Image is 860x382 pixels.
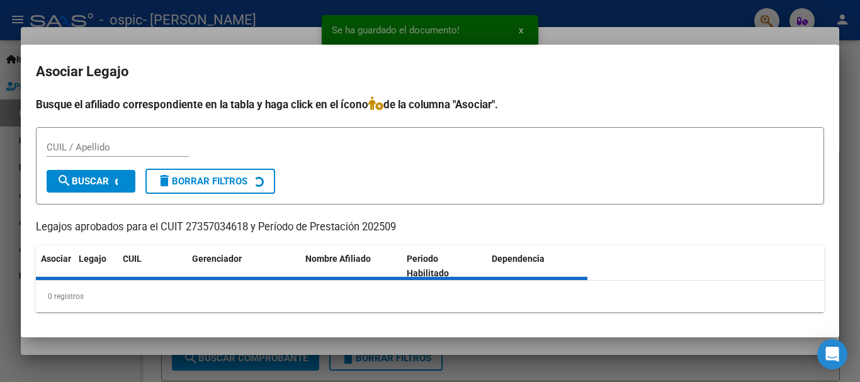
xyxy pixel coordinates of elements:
datatable-header-cell: Legajo [74,245,118,287]
span: CUIL [123,254,142,264]
span: Dependencia [492,254,545,264]
button: Borrar Filtros [145,169,275,194]
span: Borrar Filtros [157,176,247,187]
mat-icon: delete [157,173,172,188]
datatable-header-cell: Dependencia [487,245,588,287]
mat-icon: search [57,173,72,188]
span: Nombre Afiliado [305,254,371,264]
span: Buscar [57,176,109,187]
datatable-header-cell: CUIL [118,245,187,287]
datatable-header-cell: Gerenciador [187,245,300,287]
span: Legajo [79,254,106,264]
button: Buscar [47,170,135,193]
datatable-header-cell: Asociar [36,245,74,287]
div: Open Intercom Messenger [817,339,847,369]
datatable-header-cell: Nombre Afiliado [300,245,402,287]
p: Legajos aprobados para el CUIT 27357034618 y Período de Prestación 202509 [36,220,824,235]
span: Periodo Habilitado [407,254,449,278]
span: Gerenciador [192,254,242,264]
h4: Busque el afiliado correspondiente en la tabla y haga click en el ícono de la columna "Asociar". [36,96,824,113]
datatable-header-cell: Periodo Habilitado [402,245,487,287]
h2: Asociar Legajo [36,60,824,84]
span: Asociar [41,254,71,264]
div: 0 registros [36,281,824,312]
